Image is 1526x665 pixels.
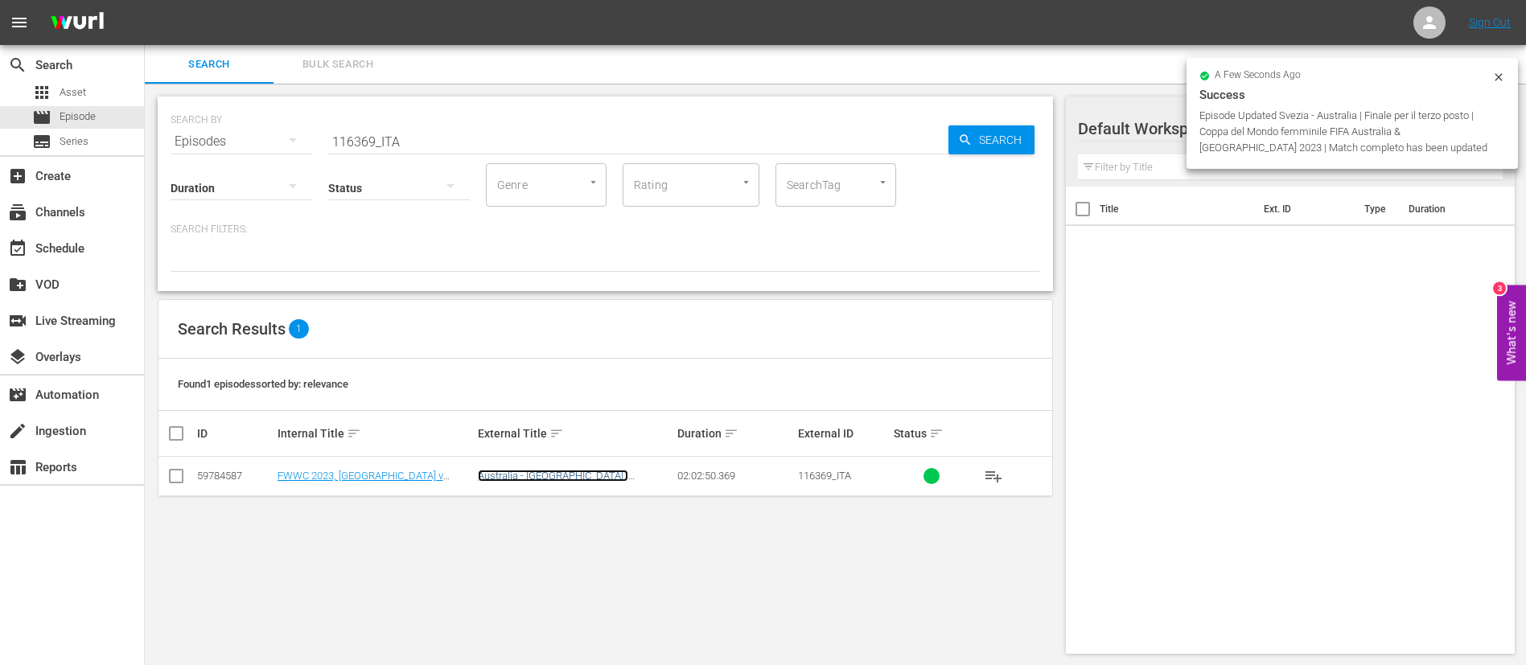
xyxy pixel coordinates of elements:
span: Search Results [178,319,286,339]
span: Asset [32,83,51,102]
p: Search Filters: [171,223,1040,236]
div: Episodes [171,119,312,164]
span: Overlays [8,347,27,367]
span: sort [347,426,361,441]
span: Series [60,133,88,150]
span: Schedule [8,239,27,258]
button: playlist_add [974,457,1013,495]
span: sort [929,426,944,441]
div: Internal Title [278,424,473,443]
span: Ingestion [8,421,27,441]
span: Found 1 episodes sorted by: relevance [178,378,348,390]
div: Success [1199,85,1505,105]
div: Status [894,424,969,443]
th: Title [1100,187,1254,232]
th: Ext. ID [1254,187,1355,232]
span: playlist_add [984,466,1003,486]
button: Open [738,174,754,190]
img: ans4CAIJ8jUAAAAAAAAAAAAAAAAAAAAAAAAgQb4GAAAAAAAAAAAAAAAAAAAAAAAAJMjXAAAAAAAAAAAAAAAAAAAAAAAAgAT5G... [39,4,116,42]
div: 59784587 [197,470,273,482]
span: Bulk Search [283,55,393,74]
span: menu [10,13,29,32]
div: Episode Updated Svezia - Australia | Finale per il terzo posto | Coppa del Mondo femminile FIFA A... [1199,108,1488,156]
a: FWWC 2023, [GEOGRAPHIC_DATA] v [GEOGRAPHIC_DATA] (IT) [278,470,450,494]
div: 02:02:50.369 [677,470,792,482]
th: Type [1355,187,1399,232]
button: Open Feedback Widget [1497,285,1526,380]
div: External ID [798,427,890,440]
span: Search [973,125,1034,154]
a: Sign Out [1469,16,1511,29]
div: Duration [677,424,792,443]
a: Australia - [GEOGRAPHIC_DATA] | Semifinali | Coppa del Mondo femminile FIFA Australia & [GEOGRAPH... [478,470,659,518]
span: 116369_ITA [798,470,851,482]
span: Create [8,166,27,186]
span: Search [8,55,27,75]
span: sort [724,426,738,441]
div: Default Workspace [1078,106,1487,151]
button: Open [875,174,891,190]
span: Series [32,132,51,151]
span: Episode [32,108,51,127]
span: Reports [8,458,27,477]
th: Duration [1399,187,1495,232]
button: Search [948,125,1034,154]
span: 1 [289,319,309,339]
span: Automation [8,385,27,404]
div: ID [197,427,273,440]
button: Open [586,174,601,190]
div: External Title [478,424,673,443]
span: a few seconds ago [1215,69,1301,82]
span: Live Streaming [8,311,27,330]
span: Asset [60,84,86,101]
span: Search [154,55,264,74]
span: VOD [8,275,27,294]
div: 3 [1493,281,1506,294]
span: Channels [8,203,27,222]
span: Episode [60,109,96,125]
span: sort [549,426,564,441]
